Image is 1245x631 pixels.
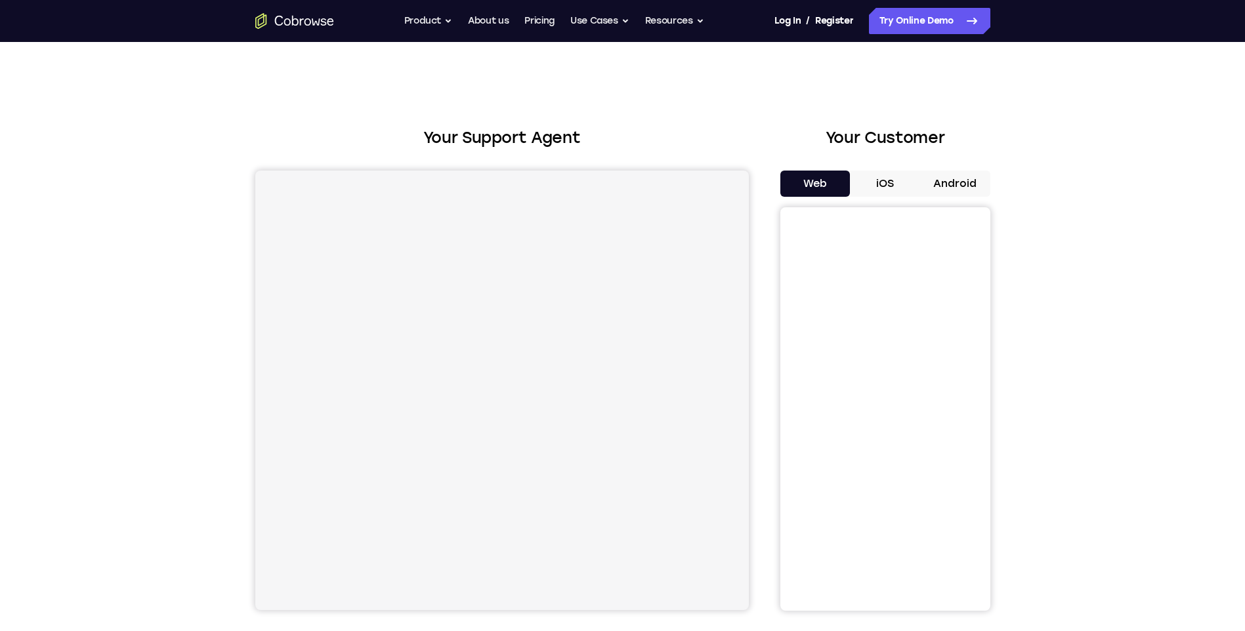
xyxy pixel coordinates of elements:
[255,171,749,610] iframe: Agent
[255,13,334,29] a: Go to the home page
[920,171,990,197] button: Android
[850,171,920,197] button: iOS
[806,13,810,29] span: /
[645,8,704,34] button: Resources
[255,126,749,150] h2: Your Support Agent
[524,8,555,34] a: Pricing
[869,8,990,34] a: Try Online Demo
[404,8,453,34] button: Product
[570,8,629,34] button: Use Cases
[780,126,990,150] h2: Your Customer
[815,8,853,34] a: Register
[468,8,509,34] a: About us
[774,8,801,34] a: Log In
[780,171,851,197] button: Web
